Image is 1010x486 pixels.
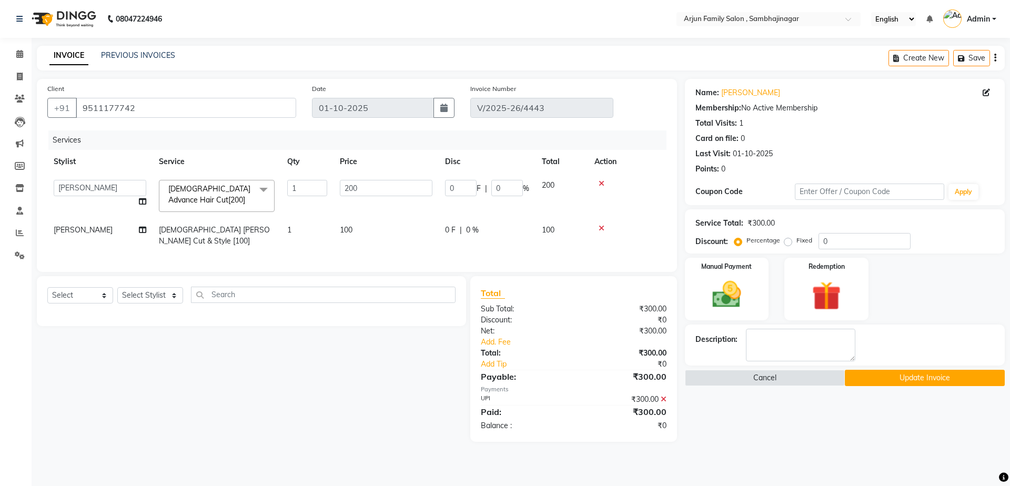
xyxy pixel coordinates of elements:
div: ₹300.00 [573,406,674,418]
div: No Active Membership [695,103,994,114]
div: ₹300.00 [748,218,775,229]
th: Qty [281,150,334,174]
div: Points: [695,164,719,175]
div: Total Visits: [695,118,737,129]
span: 0 % [466,225,479,236]
div: ₹300.00 [573,326,674,337]
label: Manual Payment [701,262,752,271]
div: 0 [741,133,745,144]
button: +91 [47,98,77,118]
label: Client [47,84,64,94]
span: | [485,183,487,194]
div: Last Visit: [695,148,731,159]
button: Create New [888,50,949,66]
button: Update Invoice [845,370,1005,386]
div: ₹0 [573,420,674,431]
div: Sub Total: [473,303,573,315]
div: Description: [695,334,738,345]
div: ₹300.00 [573,370,674,383]
img: _cash.svg [703,278,751,311]
span: [DEMOGRAPHIC_DATA] Advance Hair Cut[200] [168,184,250,205]
label: Redemption [809,262,845,271]
div: 1 [739,118,743,129]
span: 100 [340,225,352,235]
div: Balance : [473,420,573,431]
div: ₹300.00 [573,394,674,405]
div: Total: [473,348,573,359]
button: Cancel [685,370,845,386]
div: Service Total: [695,218,743,229]
div: ₹0 [573,315,674,326]
div: ₹300.00 [573,303,674,315]
img: _gift.svg [803,278,850,314]
button: Apply [948,184,978,200]
label: Date [312,84,326,94]
span: Admin [967,14,990,25]
th: Stylist [47,150,153,174]
div: Payments [481,385,666,394]
div: Discount: [695,236,728,247]
img: Admin [943,9,962,28]
label: Percentage [746,236,780,245]
div: Name: [695,87,719,98]
th: Price [334,150,439,174]
div: Membership: [695,103,741,114]
a: PREVIOUS INVOICES [101,50,175,60]
span: | [460,225,462,236]
label: Fixed [796,236,812,245]
div: Payable: [473,370,573,383]
div: Discount: [473,315,573,326]
div: Services [48,130,674,150]
div: ₹300.00 [573,348,674,359]
span: F [477,183,481,194]
span: [DEMOGRAPHIC_DATA] [PERSON_NAME] Cut & Style [100] [159,225,270,246]
a: INVOICE [49,46,88,65]
th: Action [588,150,666,174]
div: 01-10-2025 [733,148,773,159]
b: 08047224946 [116,4,162,34]
input: Search [191,287,456,303]
input: Search by Name/Mobile/Email/Code [76,98,296,118]
a: x [245,195,250,205]
span: Total [481,288,505,299]
th: Disc [439,150,536,174]
button: Save [953,50,990,66]
span: % [523,183,529,194]
a: Add Tip [473,359,590,370]
div: 0 [721,164,725,175]
span: 0 F [445,225,456,236]
a: Add. Fee [473,337,674,348]
input: Enter Offer / Coupon Code [795,184,944,200]
a: [PERSON_NAME] [721,87,780,98]
div: Paid: [473,406,573,418]
th: Service [153,150,281,174]
div: Card on file: [695,133,739,144]
div: ₹0 [590,359,674,370]
div: Net: [473,326,573,337]
div: Coupon Code [695,186,795,197]
span: 1 [287,225,291,235]
label: Invoice Number [470,84,516,94]
span: 200 [542,180,554,190]
div: UPI [473,394,573,405]
th: Total [536,150,588,174]
span: 100 [542,225,554,235]
img: logo [27,4,99,34]
span: [PERSON_NAME] [54,225,113,235]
